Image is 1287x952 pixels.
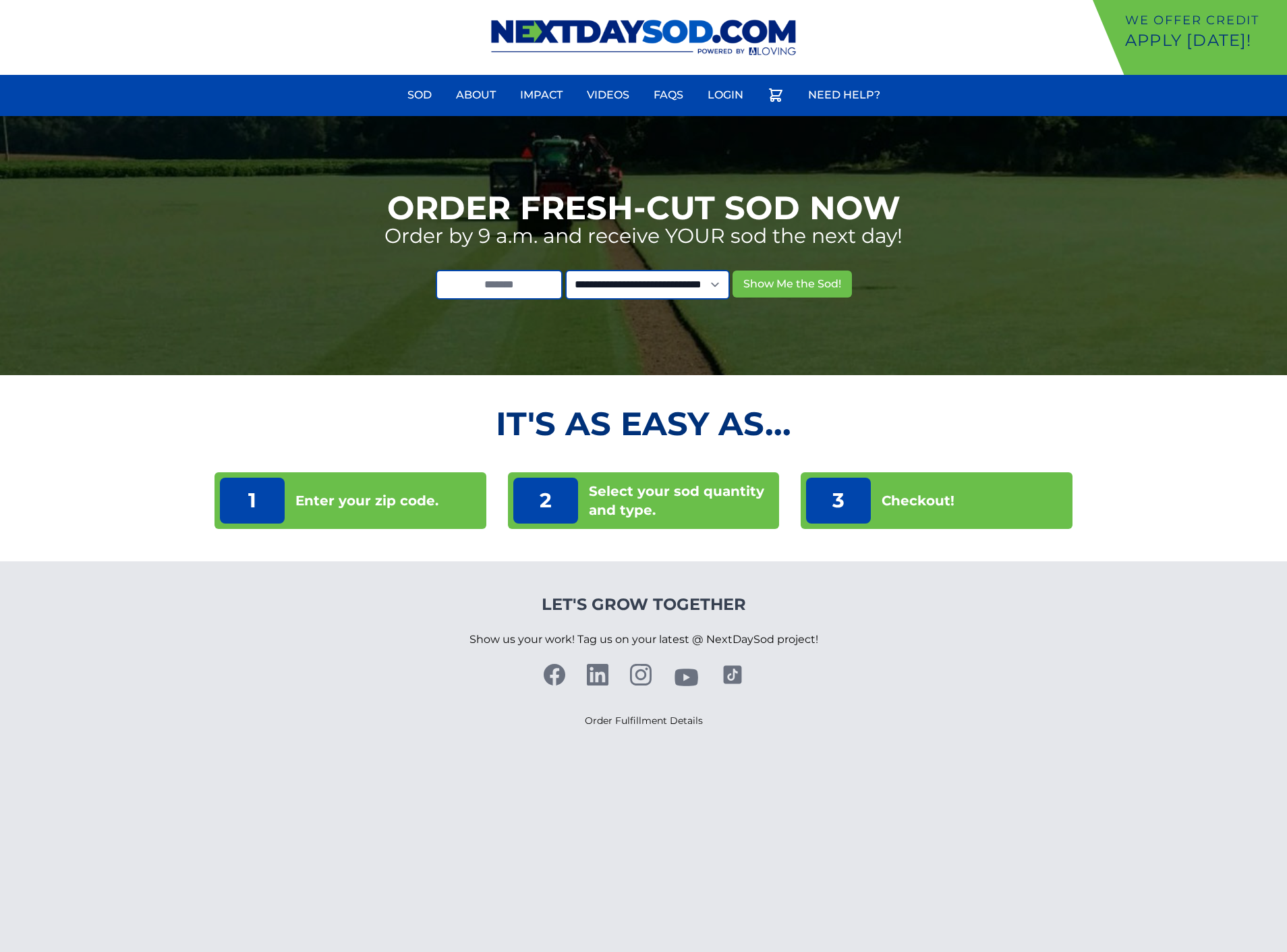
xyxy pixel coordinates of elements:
[469,594,818,615] h4: Let's Grow Together
[513,478,578,524] p: 2
[800,79,888,111] a: Need Help?
[512,79,571,111] a: Impact
[579,79,637,111] a: Videos
[806,478,871,524] p: 3
[646,79,691,111] a: FAQs
[220,478,285,524] p: 1
[469,615,818,664] p: Show us your work! Tag us on your latest @ NextDaySod project!
[384,224,903,248] p: Order by 9 a.m. and receive YOUR sod the next day!
[295,491,438,510] p: Enter your zip code.
[448,79,504,111] a: About
[387,192,900,224] h1: Order Fresh-Cut Sod Now
[733,271,852,298] button: Show Me the Sod!
[214,408,1072,440] h2: It's as Easy As...
[399,79,440,111] a: Sod
[585,715,703,727] a: Order Fulfillment Details
[1125,11,1282,30] p: We offer Credit
[699,79,751,111] a: Login
[882,491,954,510] p: Checkout!
[589,482,774,520] p: Select your sod quantity and type.
[1125,30,1282,51] p: Apply [DATE]!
